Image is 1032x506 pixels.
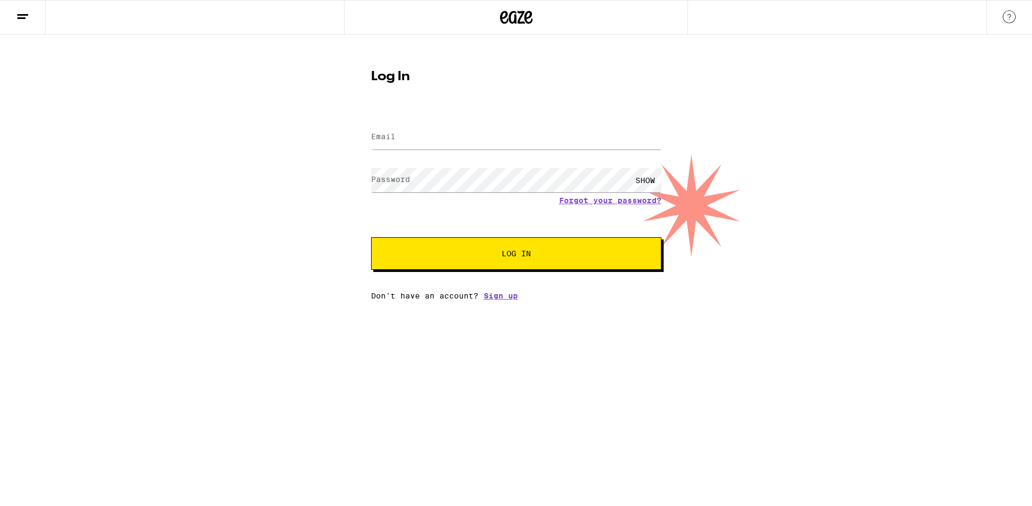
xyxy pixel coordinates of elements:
div: Don't have an account? [371,291,661,300]
a: Sign up [484,291,518,300]
button: Log In [371,237,661,270]
label: Password [371,175,410,184]
a: Forgot your password? [559,196,661,205]
h1: Log In [371,70,661,83]
label: Email [371,132,395,141]
div: SHOW [629,168,661,192]
span: Log In [502,250,531,257]
input: Email [371,125,661,150]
